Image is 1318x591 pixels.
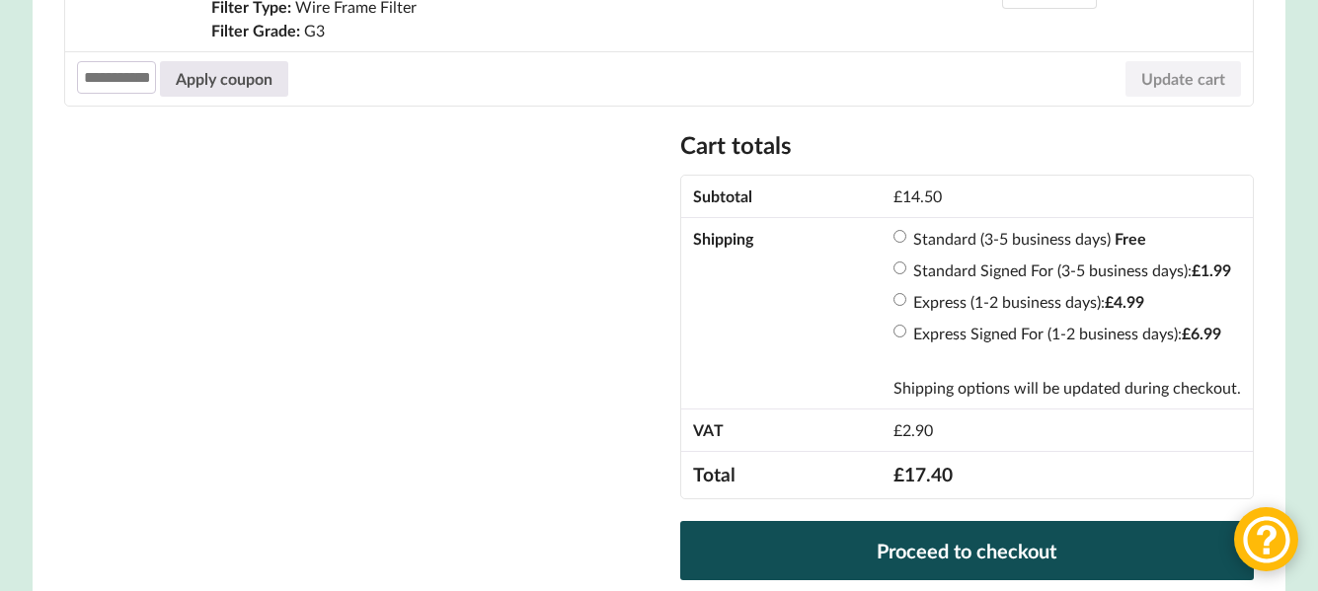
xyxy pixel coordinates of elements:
[893,186,902,205] span: £
[681,176,881,217] th: Subtotal
[913,324,1221,342] label: Express Signed For (1-2 business days):
[211,19,886,42] p: G3
[1105,292,1114,311] span: £
[893,186,942,205] bdi: 14.50
[1125,61,1241,97] button: Update cart
[681,451,881,498] th: Total
[680,521,1253,580] a: Proceed to checkout
[681,408,881,451] th: VAT
[160,61,288,97] button: Apply coupon
[1192,260,1231,279] bdi: 1.99
[1182,324,1221,342] bdi: 6.99
[893,463,953,485] bdi: 17.40
[913,260,1231,279] label: Standard Signed For (3-5 business days):
[913,292,1144,311] label: Express (1-2 business days):
[681,217,881,408] th: Shipping
[893,377,1241,400] p: Shipping options will be updated during checkout.
[211,19,300,42] dt: Filter Grade:
[893,420,933,439] span: 2.90
[1182,324,1191,342] span: £
[893,463,904,485] span: £
[913,229,1111,248] label: Standard (3-5 business days)
[680,130,1253,161] h2: Cart totals
[1192,260,1201,279] span: £
[893,420,902,439] span: £
[1105,292,1144,311] bdi: 4.99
